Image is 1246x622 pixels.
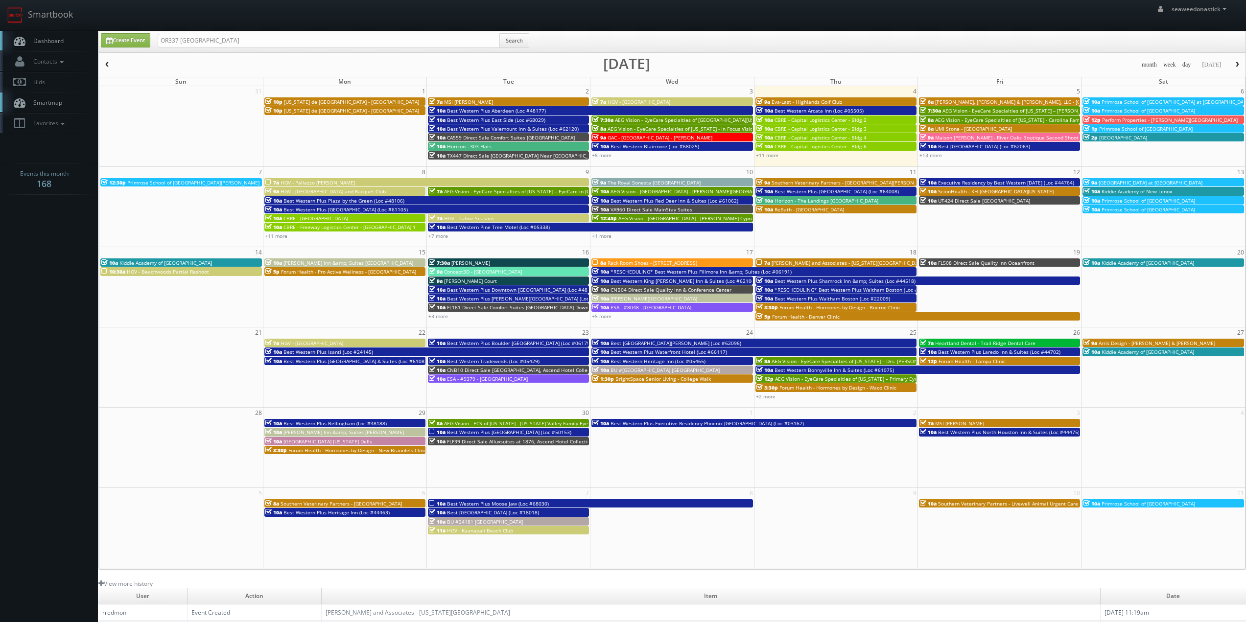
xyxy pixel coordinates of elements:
[608,125,773,132] span: AEG Vision - EyeCare Specialties of [US_STATE] - In Focus Vision Center
[775,367,894,373] span: Best Western Bonnyville Inn & Suites (Loc #61075)
[1102,259,1194,266] span: Kiddie Academy of [GEOGRAPHIC_DATA]
[912,86,917,96] span: 4
[281,179,355,186] span: HGV - Pallazzo [PERSON_NAME]
[756,107,773,114] span: 10a
[920,134,934,141] span: 9a
[283,206,408,213] span: Best Western Plus [GEOGRAPHIC_DATA] (Loc #61105)
[1083,348,1100,355] span: 10a
[429,438,446,445] span: 10a
[444,420,600,427] span: AEG Vision - ECS of [US_STATE] - [US_STATE] Valley Family Eye Care
[909,167,917,177] span: 11
[592,313,611,320] a: +5 more
[28,78,45,86] span: Bids
[503,77,514,86] span: Tue
[429,420,443,427] span: 8a
[772,98,842,105] span: Eva-Last - Highlands Golf Club
[288,447,427,454] span: Forum Health - Hormones by Design - New Braunfels Clinic
[429,527,446,534] span: 11a
[772,259,925,266] span: [PERSON_NAME] and Associates - [US_STATE][GEOGRAPHIC_DATA]
[938,429,1080,436] span: Best Western Plus North Houston Inn & Suites (Loc #44475)
[429,295,446,302] span: 10a
[28,37,64,45] span: Dashboard
[611,277,756,284] span: Best Western King [PERSON_NAME] Inn & Suites (Loc #62106)
[830,77,842,86] span: Thu
[418,247,426,257] span: 15
[756,98,770,105] span: 9a
[592,152,611,159] a: +8 more
[1199,59,1224,71] button: [DATE]
[611,206,692,213] span: VA960 Direct Sale MainStay Suites
[37,178,51,189] strong: 168
[935,125,1012,132] span: UMI Stone - [GEOGRAPHIC_DATA]
[265,429,282,436] span: 10a
[265,259,282,266] span: 10a
[775,143,867,150] span: CBRE - Capital Logistics Center - Bldg 6
[254,86,263,96] span: 31
[756,367,773,373] span: 10a
[283,509,390,516] span: Best Western Plus Heritage Inn (Loc #44463)
[1083,125,1098,132] span: 1p
[996,77,1003,86] span: Fri
[592,134,606,141] span: 9a
[592,188,609,195] span: 10a
[28,119,67,127] span: Favorites
[283,358,429,365] span: Best Western Plus [GEOGRAPHIC_DATA] & Suites (Loc #61086)
[447,125,579,132] span: Best Western Plus Valemount Inn & Suites (Loc #62120)
[611,268,792,275] span: *RESCHEDULING* Best Western Plus Fillmore Inn &amp; Suites (Loc #06191)
[920,188,937,195] span: 10a
[920,179,937,186] span: 10a
[920,429,937,436] span: 10a
[101,259,118,266] span: 10a
[1083,197,1100,204] span: 10a
[603,59,650,69] h2: [DATE]
[1179,59,1195,71] button: day
[1240,86,1245,96] span: 6
[283,259,413,266] span: [PERSON_NAME] Inn &amp; Suites [GEOGRAPHIC_DATA]
[772,313,840,320] span: Forum Health - Denver Clinic
[265,348,282,355] span: 10a
[581,247,590,257] span: 16
[775,134,867,141] span: CBRE - Capital Logistics Center - Bldg 4
[284,98,419,105] span: [US_STATE] de [GEOGRAPHIC_DATA] - [GEOGRAPHIC_DATA]
[775,188,899,195] span: Best Western Plus [GEOGRAPHIC_DATA] (Loc #64008)
[592,125,606,132] span: 8a
[608,179,701,186] span: The Royal Sonesta [GEOGRAPHIC_DATA]
[429,518,446,525] span: 10a
[265,340,279,346] span: 7a
[1072,247,1081,257] span: 19
[1236,167,1245,177] span: 13
[447,500,549,507] span: Best Western Plus Moose Jaw (Loc #68030)
[101,268,125,275] span: 10:30a
[779,384,896,391] span: Forum Health - Hormones by Design - Waco Clinic
[283,438,372,445] span: [GEOGRAPHIC_DATA] [US_STATE] Dells
[772,358,1060,365] span: AEG Vision - EyeCare Specialties of [US_STATE] – Drs. [PERSON_NAME] and [PERSON_NAME]-Ost and Ass...
[592,295,609,302] span: 10a
[265,420,282,427] span: 10a
[265,509,282,516] span: 10a
[1076,86,1081,96] span: 5
[499,33,529,48] button: Search
[1099,179,1202,186] span: [GEOGRAPHIC_DATA] at [GEOGRAPHIC_DATA]
[421,86,426,96] span: 1
[920,259,937,266] span: 10a
[447,143,492,150] span: Horizon - 303 Flats
[447,116,545,123] span: Best Western Plus East Side (Loc #68029)
[283,197,404,204] span: Best Western Plus Plaza by the Green (Loc #48106)
[1172,5,1229,13] span: seaweedonastick
[745,247,754,257] span: 17
[756,197,773,204] span: 10a
[938,188,1054,195] span: ScionHealth - KH [GEOGRAPHIC_DATA][US_STATE]
[447,107,546,114] span: Best Western Plus Aberdeen (Loc #48177)
[283,348,373,355] span: Best Western Plus Isanti (Loc #24145)
[451,259,490,266] span: [PERSON_NAME]
[935,116,1101,123] span: AEG Vision - EyeCare Specialties of [US_STATE] - Carolina Family Vision
[585,86,590,96] span: 2
[175,77,187,86] span: Sun
[756,358,770,365] span: 8a
[418,327,426,338] span: 22
[756,313,771,320] span: 5p
[429,340,446,346] span: 10a
[592,179,606,186] span: 9a
[265,206,282,213] span: 10a
[447,367,599,373] span: CNB10 Direct Sale [GEOGRAPHIC_DATA], Ascend Hotel Collection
